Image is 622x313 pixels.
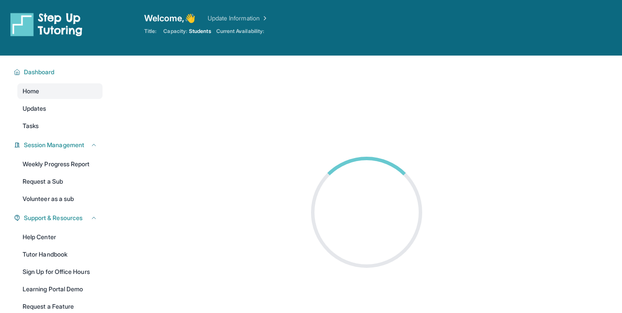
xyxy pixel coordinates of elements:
span: Home [23,87,39,96]
span: Capacity: [163,28,187,35]
img: Chevron Right [260,14,268,23]
a: Updates [17,101,103,116]
a: Sign Up for Office Hours [17,264,103,280]
a: Weekly Progress Report [17,156,103,172]
button: Session Management [20,141,97,149]
span: Support & Resources [24,214,83,222]
a: Volunteer as a sub [17,191,103,207]
a: Learning Portal Demo [17,281,103,297]
span: Welcome, 👋 [144,12,195,24]
button: Support & Resources [20,214,97,222]
span: Title: [144,28,156,35]
a: Tutor Handbook [17,247,103,262]
img: logo [10,12,83,36]
a: Request a Sub [17,174,103,189]
span: Dashboard [24,68,55,76]
a: Update Information [208,14,268,23]
span: Session Management [24,141,84,149]
span: Students [189,28,211,35]
button: Dashboard [20,68,97,76]
span: Tasks [23,122,39,130]
a: Tasks [17,118,103,134]
span: Updates [23,104,46,113]
a: Home [17,83,103,99]
a: Help Center [17,229,103,245]
span: Current Availability: [216,28,264,35]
